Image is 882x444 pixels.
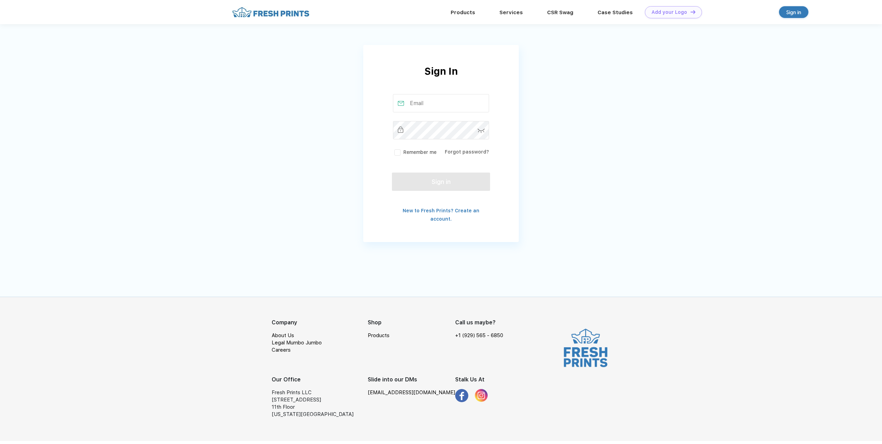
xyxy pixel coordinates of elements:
[272,396,368,404] div: [STREET_ADDRESS]
[368,318,455,327] div: Shop
[230,6,311,18] img: fo%20logo%202.webp
[691,10,695,14] img: DT
[272,376,368,384] div: Our Office
[368,376,455,384] div: Slide into our DMs
[779,6,808,18] a: Sign in
[475,389,488,402] img: insta_logo.svg
[393,94,489,112] input: Email
[272,332,294,339] a: About Us
[392,173,490,191] button: Sign in
[272,389,368,396] div: Fresh Prints LLC
[651,9,687,15] div: Add your Logo
[272,347,291,353] a: Careers
[272,404,368,411] div: 11th Floor
[272,411,368,418] div: [US_STATE][GEOGRAPHIC_DATA]
[561,327,610,369] img: logo
[455,332,503,339] a: +1 (929) 565 - 6850
[451,9,475,16] a: Products
[363,64,519,94] div: Sign In
[368,389,455,396] a: [EMAIL_ADDRESS][DOMAIN_NAME]
[368,332,390,339] a: Products
[455,318,508,327] div: Call us maybe?
[398,127,403,133] img: password_inactive.svg
[393,149,437,156] label: Remember me
[403,208,479,222] a: New to Fresh Prints? Create an account.
[272,340,322,346] a: Legal Mumbo Jumbo
[455,376,508,384] div: Stalk Us At
[455,389,468,402] img: footer_facebook.svg
[786,8,801,16] div: Sign in
[445,149,489,155] a: Forgot password?
[272,318,368,327] div: Company
[478,129,485,133] img: password-icon.svg
[398,101,404,106] img: email_active.svg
